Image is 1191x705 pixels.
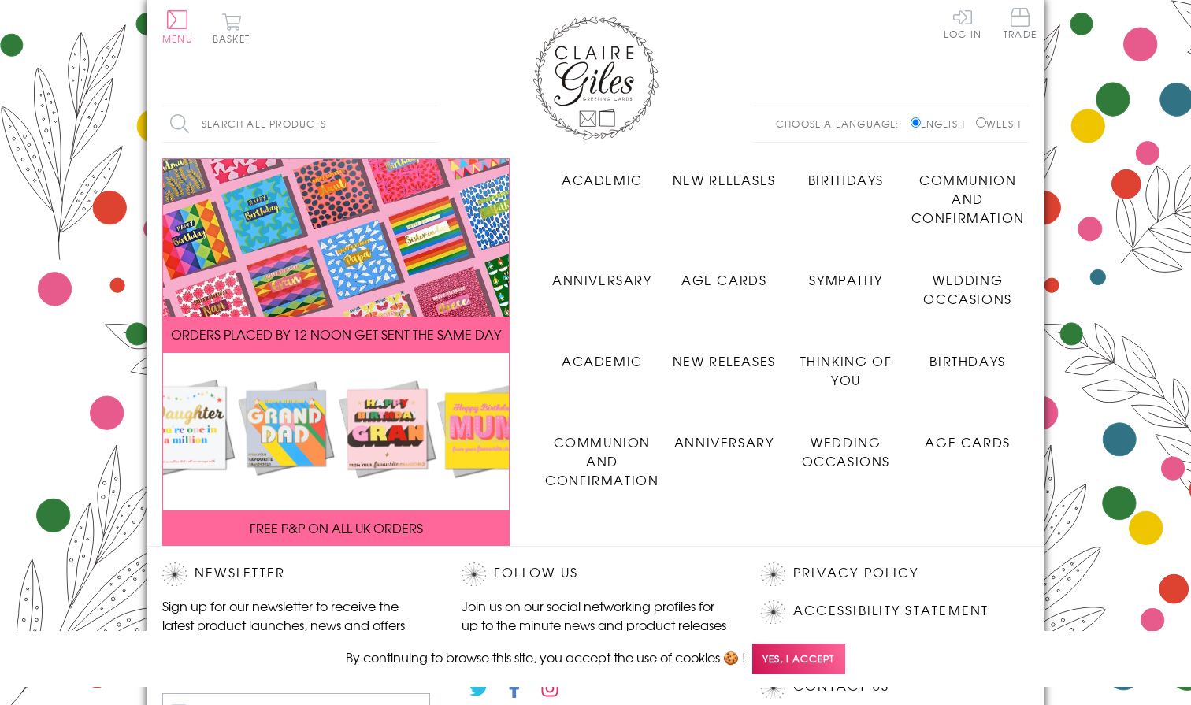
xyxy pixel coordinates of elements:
a: Birthdays [785,158,907,189]
label: English [911,117,973,131]
a: New Releases [663,158,785,189]
span: Communion and Confirmation [911,170,1025,227]
span: New Releases [673,351,776,370]
span: Sympathy [809,270,882,289]
input: Welsh [976,117,986,128]
a: Communion and Confirmation [907,158,1029,227]
span: New Releases [673,170,776,189]
a: Wedding Occasions [907,258,1029,308]
a: Academic [541,158,663,189]
span: Academic [562,351,643,370]
span: Menu [162,32,193,46]
a: Log In [944,8,981,39]
a: Anniversary [663,421,785,451]
a: Communion and Confirmation [541,421,663,489]
p: Sign up for our newsletter to receive the latest product launches, news and offers directly to yo... [162,596,430,653]
span: Yes, I accept [752,644,845,674]
h2: Newsletter [162,562,430,586]
span: Birthdays [929,351,1005,370]
img: Claire Giles Greetings Cards [532,16,659,140]
a: Thinking of You [785,340,907,389]
span: Thinking of You [800,351,892,389]
p: Choose a language: [776,117,907,131]
span: Wedding Occasions [802,432,890,470]
span: Anniversary [674,432,774,451]
span: ORDERS PLACED BY 12 NOON GET SENT THE SAME DAY [171,325,501,343]
a: Trade [1004,8,1037,42]
span: Anniversary [552,270,652,289]
span: Trade [1004,8,1037,39]
span: Wedding Occasions [923,270,1011,308]
label: Welsh [976,117,1021,131]
a: Wedding Occasions [785,421,907,470]
a: Age Cards [663,258,785,289]
span: Communion and Confirmation [545,432,659,489]
p: Join us on our social networking profiles for up to the minute news and product releases the mome... [462,596,729,653]
input: Search all products [162,106,438,142]
a: Contact Us [793,676,889,697]
a: Age Cards [907,421,1029,451]
input: English [911,117,921,128]
a: Anniversary [541,258,663,289]
a: Accessibility Statement [793,600,989,622]
a: Privacy Policy [793,562,918,584]
a: Academic [541,340,663,370]
button: Basket [210,13,253,43]
input: Search [422,106,438,142]
a: Birthdays [907,340,1029,370]
span: FREE P&P ON ALL UK ORDERS [250,518,423,537]
a: New Releases [663,340,785,370]
h2: Follow Us [462,562,729,586]
span: Birthdays [808,170,884,189]
button: Menu [162,10,193,43]
span: Age Cards [681,270,766,289]
a: Sympathy [785,258,907,289]
span: Age Cards [925,432,1010,451]
span: Academic [562,170,643,189]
